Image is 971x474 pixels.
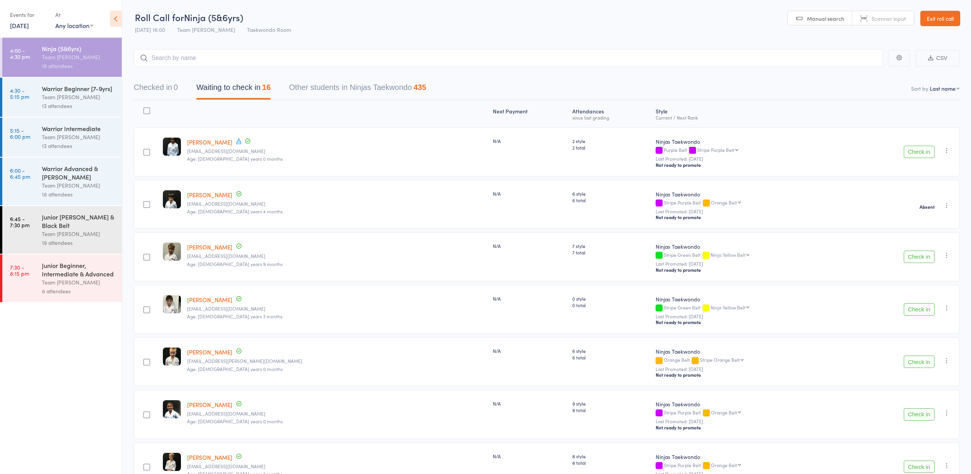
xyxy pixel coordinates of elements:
[42,84,115,93] div: Warrior Beginner [7-9yrs]
[656,209,843,214] small: Last Promoted: [DATE]
[42,261,115,278] div: Junior Beginner, Intermediate & Advanced
[187,313,282,319] span: Age: [DEMOGRAPHIC_DATA] years 3 months
[187,201,487,206] small: m.chalk@outlook.com
[413,83,426,91] div: 435
[711,200,737,205] div: Orange Belt
[653,103,846,124] div: Style
[711,252,746,257] div: Ninja Yellow Belt
[656,348,843,355] div: Ninjas Taekwondo
[493,295,566,302] div: N/A
[42,164,115,181] div: Warrior Advanced & [PERSON_NAME]
[656,295,843,303] div: Ninjas Taekwondo
[10,216,30,228] time: 6:45 - 7:30 pm
[572,190,650,197] span: 6 style
[656,319,843,325] div: Not ready to promote
[163,295,181,313] img: image1693549102.png
[493,190,566,197] div: N/A
[572,400,650,407] span: 9 style
[911,85,928,92] label: Sort by
[187,453,232,461] a: [PERSON_NAME]
[916,50,959,67] button: CSV
[184,11,243,23] span: Ninja (5&6yrs)
[10,264,29,276] time: 7:30 - 8:15 pm
[493,138,566,144] div: N/A
[42,44,115,53] div: Ninja (5&6yrs)
[42,230,115,238] div: Team [PERSON_NAME]
[490,103,569,124] div: Next Payment
[289,79,426,100] button: Other students in Ninjas Taekwondo435
[656,147,843,154] div: Purple Belt
[656,156,843,161] small: Last Promoted: [DATE]
[42,62,115,70] div: 16 attendees
[135,26,165,33] span: [DATE] 16:00
[572,249,650,256] span: 7 total
[163,138,181,156] img: image1750399668.png
[10,167,30,180] time: 6:00 - 6:45 pm
[904,251,935,263] button: Check in
[872,15,906,22] span: Scanner input
[10,87,29,100] time: 4:30 - 5:15 pm
[656,305,843,311] div: Stripe Green Belt
[42,53,115,62] div: Team [PERSON_NAME]
[656,357,843,364] div: Orange Belt
[904,461,935,473] button: Check in
[493,400,566,407] div: N/A
[187,348,232,356] a: [PERSON_NAME]
[42,133,115,141] div: Team [PERSON_NAME]
[163,190,181,208] img: image1716591366.png
[572,197,650,203] span: 6 total
[187,208,283,215] span: Age: [DEMOGRAPHIC_DATA] years 4 months
[656,261,843,266] small: Last Promoted: [DATE]
[572,302,650,308] span: 0 total
[656,366,843,372] small: Last Promoted: [DATE]
[187,138,232,146] a: [PERSON_NAME]
[42,213,115,230] div: Junior [PERSON_NAME] & Black Belt
[187,306,487,311] small: aagerner@gmail.com
[42,141,115,150] div: 13 attendees
[42,101,115,110] div: 13 attendees
[42,287,115,296] div: 8 attendees
[904,146,935,158] button: Check in
[187,296,232,304] a: [PERSON_NAME]
[187,155,283,162] span: Age: [DEMOGRAPHIC_DATA] years 0 months
[656,200,843,206] div: Stripe Purple Belt
[134,49,883,67] input: Search by name
[10,47,30,60] time: 4:00 - 4:30 pm
[493,348,566,354] div: N/A
[187,464,487,469] small: grantworld@hotmail.com
[656,267,843,273] div: Not ready to promote
[656,243,843,250] div: Ninjas Taekwondo
[572,295,650,302] span: 0 style
[656,419,843,424] small: Last Promoted: [DATE]
[187,411,487,416] small: mukta_freedom@yahoo.co.in
[656,138,843,145] div: Ninjas Taekwondo
[656,190,843,198] div: Ninjas Taekwondo
[42,278,115,287] div: Team [PERSON_NAME]
[930,85,956,92] div: Last name
[135,11,184,23] span: Roll Call for
[700,357,740,362] div: Stripe Orange Belt
[187,253,487,259] small: marcus@otto88.com.au
[711,410,737,415] div: Orange Belt
[247,26,291,33] span: Taekwondo Room
[187,243,232,251] a: [PERSON_NAME]
[10,8,48,21] div: Events for
[656,372,843,378] div: Not ready to promote
[134,79,178,100] button: Checked in0
[163,453,181,471] img: image1714171797.png
[493,243,566,249] div: N/A
[42,124,115,133] div: Warrior Intermediate
[187,401,232,409] a: [PERSON_NAME]
[2,118,122,157] a: 5:15 -6:00 pmWarrior IntermediateTeam [PERSON_NAME]13 attendees
[196,79,270,100] button: Waiting to check in16
[493,453,566,459] div: N/A
[55,21,93,30] div: Any location
[904,303,935,316] button: Check in
[656,424,843,431] div: Not ready to promote
[187,366,283,372] span: Age: [DEMOGRAPHIC_DATA] years 0 months
[656,462,843,469] div: Stripe Purple Belt
[711,305,746,310] div: Ninja Yellow Belt
[697,147,734,152] div: Stripe Purple Belt
[656,314,843,319] small: Last Promoted: [DATE]
[42,93,115,101] div: Team [PERSON_NAME]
